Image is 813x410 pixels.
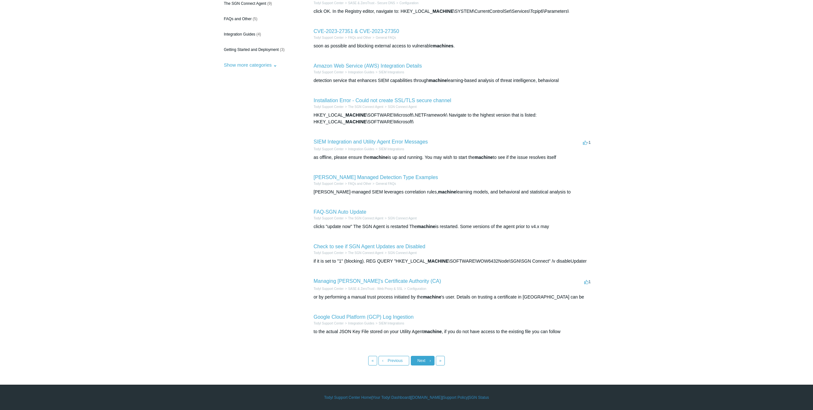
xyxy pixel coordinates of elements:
a: The SGN Connect Agent [348,217,383,220]
li: SASE & ZeroTrust - Secure DNS [344,1,395,5]
span: Next [418,358,426,363]
a: Configuration [399,1,418,5]
span: ‹ [382,358,383,363]
a: The SGN Connect Agent [348,105,383,109]
div: | | | | [221,395,593,400]
span: FAQs and Other [224,17,252,21]
div: as offline, please ensure the is up and running. You may wish to start the to see if the issue re... [314,154,593,161]
a: Todyl Support Center [314,36,344,39]
em: machine [423,294,441,299]
a: Integration Guides [348,70,374,74]
a: [DOMAIN_NAME] [411,395,442,400]
div: to the actual JSON Key File stored on your Utility Agent , if you do not have access to the exist... [314,328,593,335]
a: Managing [PERSON_NAME]'s Certificate Authority (CA) [314,278,441,284]
li: General FAQs [371,35,396,40]
a: The SGN Connect Agent [348,251,383,255]
li: Todyl Support Center [314,321,344,326]
em: machine [424,329,442,334]
span: « [372,358,374,363]
li: SIEM Integrations [374,147,404,152]
li: Todyl Support Center [314,104,344,109]
li: The SGN Connect Agent [344,104,383,109]
em: MACHINE [345,112,366,118]
li: The SGN Connect Agent [344,250,383,255]
a: FAQs and Other [348,36,371,39]
em: machines [433,43,454,48]
span: -1 [583,140,591,145]
div: clicks "update now" The SGN Agent is restarted The is restarted. Some versions of the agent prior... [314,223,593,230]
a: Todyl Support Center [314,217,344,220]
a: Getting Started and Deployment (3) [221,44,295,56]
a: Google Cloud Platform (GCP) Log Ingestion [314,314,414,320]
a: SIEM Integrations [379,322,404,325]
li: The SGN Connect Agent [344,216,383,221]
a: Your Todyl Dashboard [372,395,410,400]
li: General FAQs [371,181,396,186]
a: [PERSON_NAME] Managed Detection Type Examples [314,175,438,180]
span: (9) [267,1,272,6]
a: Installation Error - Could not create SSL/TLS secure channel [314,98,452,103]
a: Configuration [407,287,426,291]
li: SGN Connect Agent [383,250,417,255]
li: SGN Connect Agent [383,104,417,109]
span: Integration Guides [224,32,255,37]
a: SGN Status [469,395,489,400]
li: SGN Connect Agent [383,216,417,221]
a: Todyl Support Center [314,322,344,325]
a: Todyl Support Center [314,1,344,5]
a: SGN Connect Agent [388,217,417,220]
span: » [439,358,442,363]
a: Previous [378,356,409,365]
li: SIEM Integrations [374,321,404,326]
span: 1 [584,279,591,284]
a: SIEM Integration and Utility Agent Error Messages [314,139,428,144]
span: (3) [280,47,285,52]
em: MACHINE [427,258,448,264]
a: Todyl Support Center [314,147,344,151]
a: Todyl Support Center [314,105,344,109]
a: SGN Connect Agent [388,251,417,255]
div: click OK. In the Registry editor, navigate to: HKEY_LOCAL_ \SYSTEM\CurrentControlSet\Services\Tcp... [314,8,593,15]
div: soon as possible and blocking external access to vulnerable . [314,43,593,49]
span: The SGN Connect Agent [224,1,266,6]
a: SASE & ZeroTrust - Secure DNS [348,1,395,5]
span: › [430,358,431,363]
li: Integration Guides [344,321,374,326]
em: machine [369,155,388,160]
a: Todyl Support Center Home [324,395,371,400]
a: SGN Connect Agent [388,105,417,109]
em: MACHINE [433,9,453,14]
span: (4) [256,32,261,37]
a: Integration Guides [348,322,374,325]
li: Todyl Support Center [314,216,344,221]
li: SASE & ZeroTrust - Web Proxy & SSL [344,286,402,291]
span: Previous [388,358,403,363]
button: Show more categories [221,59,280,71]
a: Integration Guides [348,147,374,151]
a: Amazon Web Service (AWS) Integration Details [314,63,422,69]
a: General FAQs [376,182,396,185]
span: (5) [253,17,258,21]
li: Integration Guides [344,147,374,152]
a: FAQ-SGN Auto Update [314,209,367,215]
a: General FAQs [376,36,396,39]
span: Getting Started and Deployment [224,47,279,52]
li: Configuration [395,1,419,5]
li: SIEM Integrations [374,70,404,75]
li: Todyl Support Center [314,250,344,255]
a: FAQs and Other (5) [221,13,295,25]
li: Todyl Support Center [314,147,344,152]
a: Support Policy [443,395,468,400]
a: Todyl Support Center [314,182,344,185]
a: Todyl Support Center [314,70,344,74]
div: [PERSON_NAME]-managed SIEM leverages correlation rules, learning models, and behavioral and stati... [314,189,593,195]
em: machine [475,155,493,160]
a: CVE-2023-27351 & CVE-2023-27350 [314,29,399,34]
a: SIEM Integrations [379,70,404,74]
li: Integration Guides [344,70,374,75]
li: Todyl Support Center [314,70,344,75]
li: FAQs and Other [344,181,371,186]
em: machine [429,78,447,83]
a: FAQs and Other [348,182,371,185]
